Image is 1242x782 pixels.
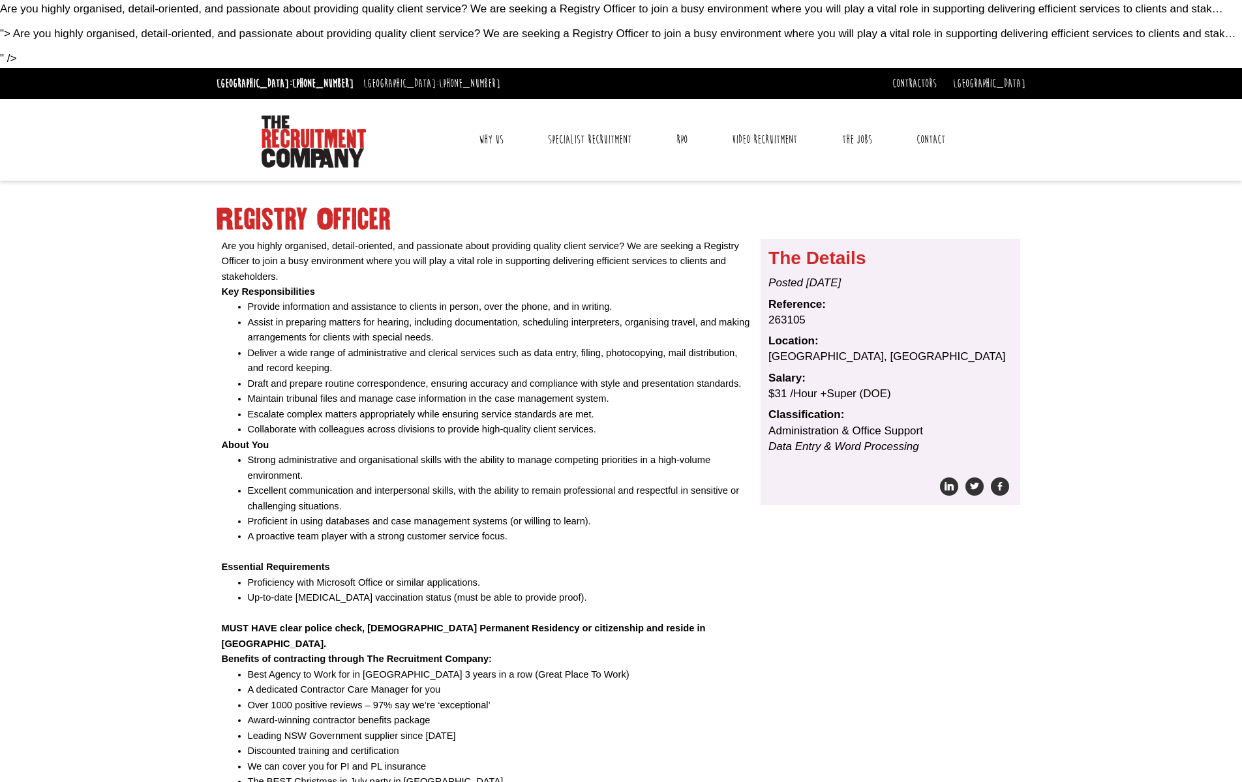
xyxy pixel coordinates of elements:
[222,239,751,284] p: Are you highly organised, detail-oriented, and passionate about providing quality client service?...
[768,277,841,289] i: Posted [DATE]
[768,423,1012,455] dd: Administration & Office Support
[768,386,1012,402] dd: $31 /Hour +Super (DOE)
[248,514,751,529] li: Proficient in using databases and case management systems (or willing to learn).
[469,123,513,156] a: Why Us
[248,744,751,759] li: Discounted training and certification
[248,698,751,713] li: Over 1000 positive reviews – 97% say we’re ‘exceptional’
[768,333,1012,349] dt: Location:
[439,76,500,91] a: [PHONE_NUMBER]
[248,315,751,346] li: Assist in preparing matters for hearing, including documentation, scheduling interpreters, organi...
[248,483,751,514] li: Excellent communication and interpersonal skills, with the ability to remain professional and res...
[892,76,937,91] a: Contractors
[667,123,697,156] a: RPO
[248,729,751,744] li: Leading NSW Government supplier since [DATE]
[768,297,1012,312] dt: Reference:
[222,440,269,450] b: About You
[722,123,807,156] a: Video Recruitment
[768,248,1012,269] h3: The Details
[222,623,706,648] b: MUST HAVE clear police check, [DEMOGRAPHIC_DATA] Permanent Residency or citizenship and reside in...
[222,562,330,572] b: Essential Requirements
[248,376,751,391] li: Draft and prepare routine correspondence, ensuring accuracy and compliance with style and present...
[248,407,751,422] li: Escalate complex matters appropriately while ensuring service standards are met.
[248,391,751,406] li: Maintain tribunal files and manage case information in the case management system.
[360,73,504,94] li: [GEOGRAPHIC_DATA]:
[262,115,366,168] img: The Recruitment Company
[248,575,751,590] li: Proficiency with Microsoft Office or similar applications.
[217,208,1025,232] h1: Registry Officer
[248,713,751,728] li: Award-winning contractor benefits package
[248,422,751,437] li: Collaborate with colleagues across divisions to provide high-quality client services.
[248,346,751,376] li: Deliver a wide range of administrative and clerical services such as data entry, filing, photocop...
[538,123,641,156] a: Specialist Recruitment
[222,654,492,664] b: Benefits of contracting through The Recruitment Company:
[768,370,1012,386] dt: Salary:
[248,529,751,544] li: A proactive team player with a strong customer service focus.
[248,590,751,605] li: Up-to-date [MEDICAL_DATA] vaccination status (must be able to provide proof).
[248,299,751,314] li: Provide information and assistance to clients in person, over the phone, and in writing.
[768,407,1012,423] dt: Classification:
[768,312,1012,328] dd: 263105
[222,286,315,297] b: Key Responsibilities
[213,73,357,94] li: [GEOGRAPHIC_DATA]:
[768,440,919,453] i: Data Entry & Word Processing
[248,759,751,774] li: We can cover you for PI and PL insurance
[907,123,955,156] a: Contact
[248,667,751,682] li: Best Agency to Work for in [GEOGRAPHIC_DATA] 3 years in a row (Great Place To Work)
[832,123,882,156] a: The Jobs
[292,76,354,91] a: [PHONE_NUMBER]
[953,76,1025,91] a: [GEOGRAPHIC_DATA]
[768,349,1012,365] dd: [GEOGRAPHIC_DATA], [GEOGRAPHIC_DATA]
[248,682,751,697] li: A dedicated Contractor Care Manager for you
[248,453,751,483] li: Strong administrative and organisational skills with the ability to manage competing priorities i...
